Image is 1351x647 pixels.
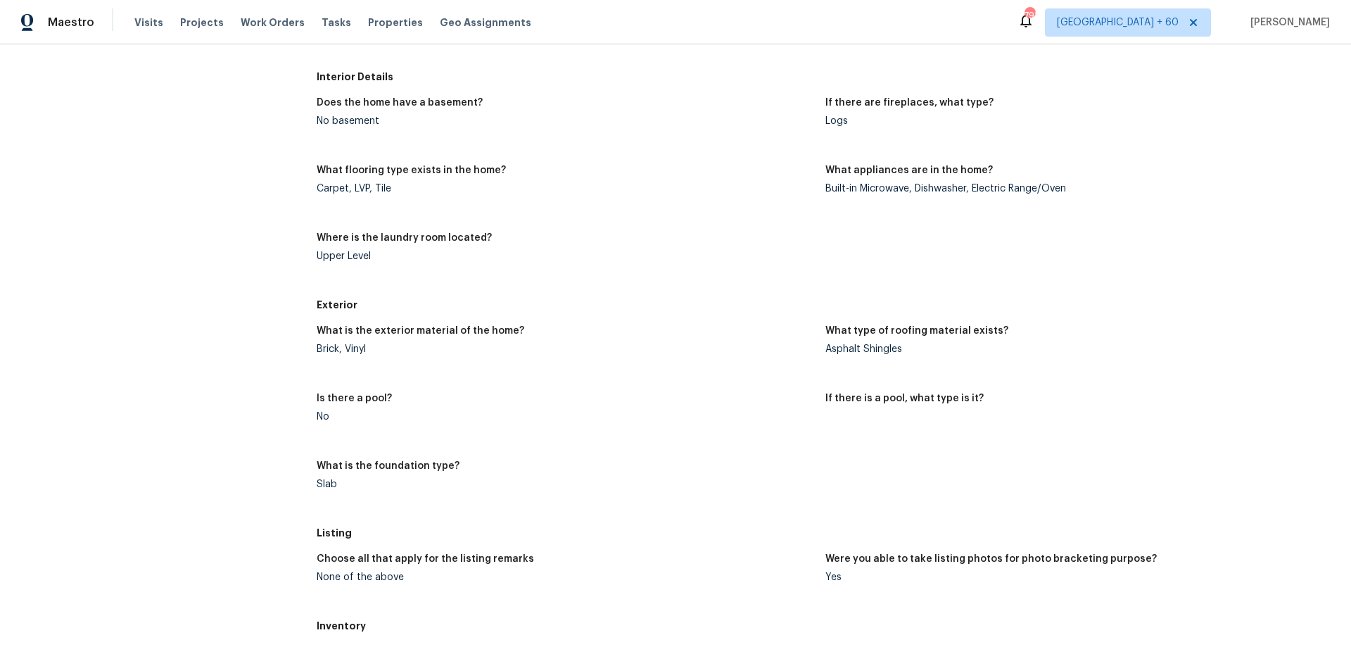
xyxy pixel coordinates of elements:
[241,15,305,30] span: Work Orders
[134,15,163,30] span: Visits
[317,479,814,489] div: Slab
[317,165,506,175] h5: What flooring type exists in the home?
[317,461,459,471] h5: What is the foundation type?
[1025,8,1034,23] div: 793
[317,116,814,126] div: No basement
[825,394,984,403] h5: If there is a pool, what type is it?
[317,98,483,108] h5: Does the home have a basement?
[825,326,1008,336] h5: What type of roofing material exists?
[48,15,94,30] span: Maestro
[317,554,534,564] h5: Choose all that apply for the listing remarks
[322,18,351,27] span: Tasks
[317,572,814,582] div: None of the above
[317,344,814,354] div: Brick, Vinyl
[180,15,224,30] span: Projects
[317,619,1334,633] h5: Inventory
[825,116,1323,126] div: Logs
[825,554,1157,564] h5: Were you able to take listing photos for photo bracketing purpose?
[1245,15,1330,30] span: [PERSON_NAME]
[317,184,814,194] div: Carpet, LVP, Tile
[825,184,1323,194] div: Built-in Microwave, Dishwasher, Electric Range/Oven
[317,251,814,261] div: Upper Level
[317,298,1334,312] h5: Exterior
[317,233,492,243] h5: Where is the laundry room located?
[368,15,423,30] span: Properties
[317,70,1334,84] h5: Interior Details
[1057,15,1179,30] span: [GEOGRAPHIC_DATA] + 60
[440,15,531,30] span: Geo Assignments
[317,526,1334,540] h5: Listing
[317,412,814,422] div: No
[317,394,392,403] h5: Is there a pool?
[825,165,993,175] h5: What appliances are in the home?
[317,326,524,336] h5: What is the exterior material of the home?
[825,344,1323,354] div: Asphalt Shingles
[825,572,1323,582] div: Yes
[825,98,994,108] h5: If there are fireplaces, what type?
